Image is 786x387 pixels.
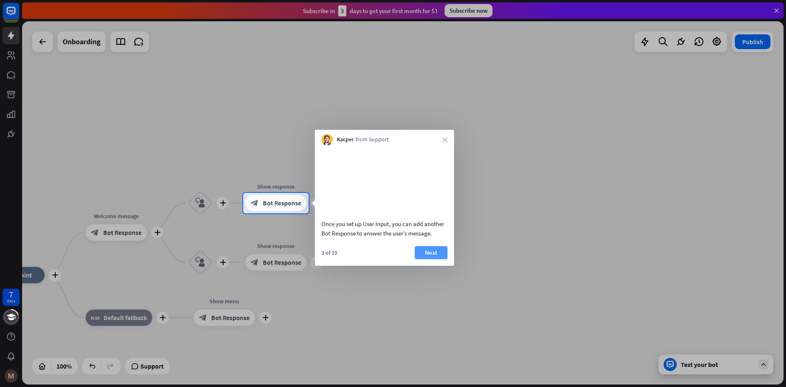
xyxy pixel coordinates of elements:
span: from Support [356,136,389,144]
span: Bot Response [263,199,301,207]
i: close [443,137,447,142]
button: Next [415,246,447,259]
div: Once you set up User Input, you can add another Bot Response to answer the user’s message. [321,219,447,238]
div: 3 of 10 [321,249,337,256]
i: block_bot_response [251,199,259,207]
span: Kacper [337,136,354,144]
